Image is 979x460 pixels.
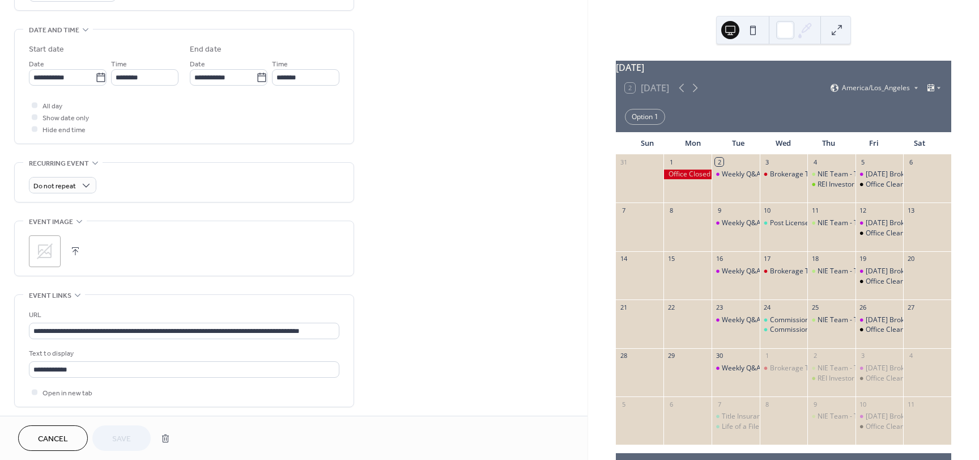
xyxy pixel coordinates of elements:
div: Post License Course: POST001 [760,218,808,228]
div: NIE Team - Training [807,218,855,228]
div: NIE Team - Training [818,267,880,276]
div: Weekly Q&A [722,315,761,325]
div: Life of a File - 2 ID CE Credits [722,422,812,432]
div: REI Investor Meeting [818,374,882,383]
div: 6 [906,158,915,166]
div: ; [29,235,61,267]
div: NIE Team - Training [818,170,880,179]
div: 1 [667,158,675,166]
div: End date [190,44,222,56]
div: [DATE] Brokerage Trainings [866,364,954,373]
div: Friday Brokerage Trainings [855,170,904,179]
div: Title Insurance Master Class - 2 ID CE Credits [712,412,760,421]
div: 1 [763,352,772,360]
div: 12 [859,206,867,214]
div: 10 [859,400,867,408]
div: Brokerage Team Meeting [770,364,851,373]
span: America/Los_Angeles [842,85,910,91]
div: 24 [763,303,772,311]
div: 8 [763,400,772,408]
div: 28 [619,352,628,360]
div: Friday Brokerage Trainings [855,218,904,228]
div: Friday Brokerage Trainings [855,315,904,325]
div: NIE Team - Training [818,218,880,228]
span: Time [111,58,127,70]
div: Friday Brokerage Trainings [855,267,904,276]
div: Weekly Q&A [722,364,761,373]
div: 21 [619,303,628,311]
div: 5 [619,400,628,408]
span: Open in new tab [42,387,92,399]
span: Date [190,58,205,70]
div: Option 1 [625,109,665,125]
div: 9 [811,400,819,408]
div: 13 [906,206,915,214]
div: 31 [619,158,628,166]
div: 5 [859,158,867,166]
span: Hide end time [42,124,86,136]
div: 4 [906,352,915,360]
div: 3 [859,352,867,360]
div: Brokerage Team Meeting [760,170,808,179]
div: Office Cleaning [855,374,904,383]
span: All day [42,100,62,112]
div: Brokerage Team Meeting [760,364,808,373]
div: Weekly Q&A [722,218,761,228]
div: Text to display [29,348,337,360]
div: Fri [852,132,897,155]
div: Office Closed - Labor Day [663,170,712,179]
div: 7 [715,400,723,408]
div: 22 [667,303,675,311]
div: 29 [667,352,675,360]
div: Thu [806,132,852,155]
div: [DATE] Brokerage Trainings [866,170,954,179]
div: 3 [763,158,772,166]
div: 10 [763,206,772,214]
div: Brokerage Team Meeting [770,170,851,179]
div: 30 [715,352,723,360]
div: 11 [811,206,819,214]
div: 14 [619,255,628,263]
div: Weekly Q&A [722,170,761,179]
div: 4 [811,158,819,166]
div: Office Cleaning [855,325,904,335]
span: Date [29,58,44,70]
div: 20 [906,255,915,263]
div: Mon [670,132,716,155]
div: 16 [715,255,723,263]
div: Wed [761,132,806,155]
div: REI Investor Meeting [807,374,855,383]
div: [DATE] Brokerage Trainings [866,412,954,421]
div: 7 [619,206,628,214]
div: [DATE] Brokerage Trainings [866,218,954,228]
div: Office Cleaning [866,229,914,238]
div: Weekly Q&A [712,170,760,179]
div: REI Investor Meeting [818,180,882,189]
div: Life of a File - 2 ID CE Credits [712,422,760,432]
div: Post License Course: POST001 [770,218,866,228]
span: Cancel [38,433,68,445]
div: Office Cleaning [866,374,914,383]
div: 18 [811,255,819,263]
div: Weekly Q&A [712,267,760,276]
span: Do not repeat [33,180,76,193]
div: Sun [625,132,670,155]
div: Friday Brokerage Trainings [855,412,904,421]
div: NIE Team - Training [807,364,855,373]
div: 2 [811,352,819,360]
div: Commission Core 2025 [770,325,844,335]
div: Brokerage Team Meeting [770,267,851,276]
div: Office Cleaning [855,277,904,286]
div: Weekly Q&A [722,267,761,276]
div: Weekly Q&A [712,218,760,228]
div: Office Cleaning [855,180,904,189]
div: REI Investor Meeting [807,180,855,189]
div: NIE Team - Training [818,315,880,325]
span: Time [272,58,288,70]
div: Weekly Q&A [712,315,760,325]
div: Start date [29,44,64,56]
div: Title Insurance Master Class - 2 ID CE Credits [722,412,864,421]
div: 9 [715,206,723,214]
div: Commission Core 2024 [770,315,844,325]
a: Cancel [18,425,88,451]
